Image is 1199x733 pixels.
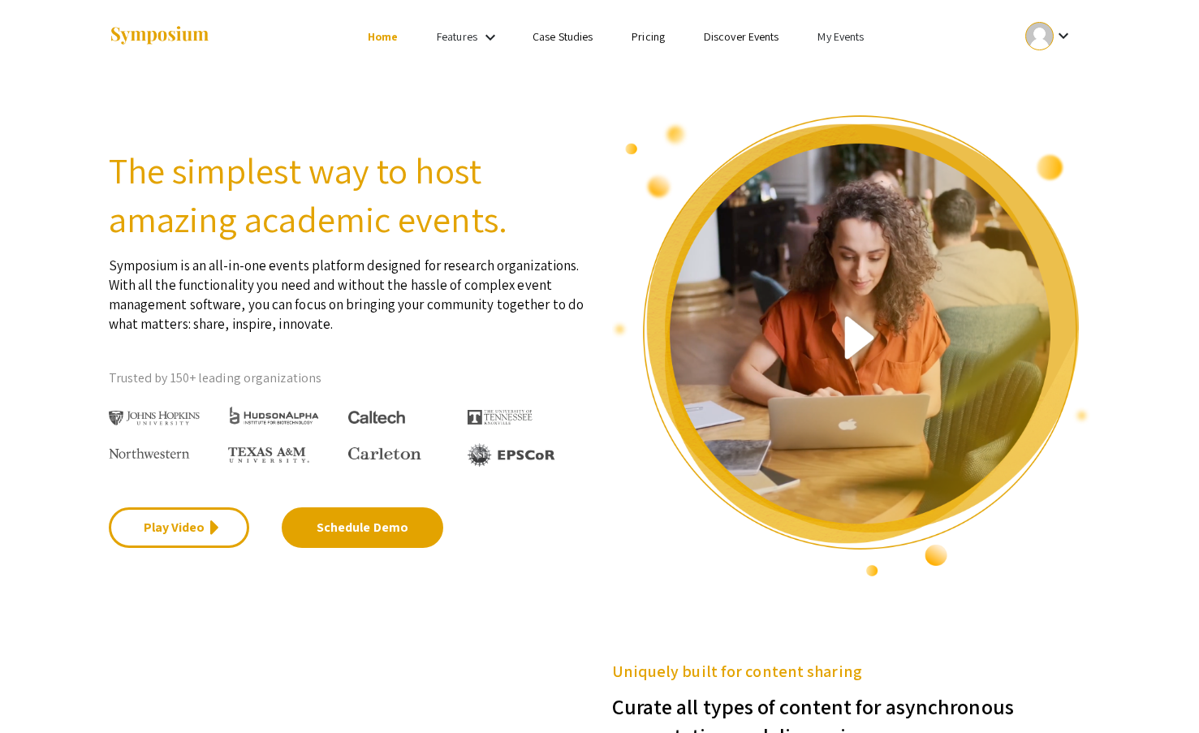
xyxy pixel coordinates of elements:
a: Schedule Demo [282,507,443,548]
img: Texas A&M University [228,447,309,464]
a: Case Studies [533,29,593,44]
img: video overview of Symposium [612,114,1091,578]
img: Caltech [348,411,405,425]
img: Northwestern [109,448,190,458]
h2: The simplest way to host amazing academic events. [109,146,588,244]
img: Johns Hopkins University [109,411,201,426]
a: Play Video [109,507,249,548]
a: Home [368,29,398,44]
mat-icon: Expand account dropdown [1054,26,1073,45]
p: Symposium is an all-in-one events platform designed for research organizations. With all the func... [109,244,588,334]
a: Discover Events [704,29,779,44]
iframe: Chat [1130,660,1187,721]
img: The University of Tennessee [468,410,533,425]
a: Features [437,29,477,44]
img: EPSCOR [468,443,557,467]
mat-icon: Expand Features list [481,28,500,47]
h5: Uniquely built for content sharing [612,659,1091,683]
img: Symposium by ForagerOne [109,25,210,47]
a: Pricing [632,29,665,44]
p: Trusted by 150+ leading organizations [109,366,588,390]
img: HudsonAlpha [228,406,320,425]
img: Carleton [348,447,421,460]
button: Expand account dropdown [1008,18,1090,54]
a: My Events [817,29,864,44]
